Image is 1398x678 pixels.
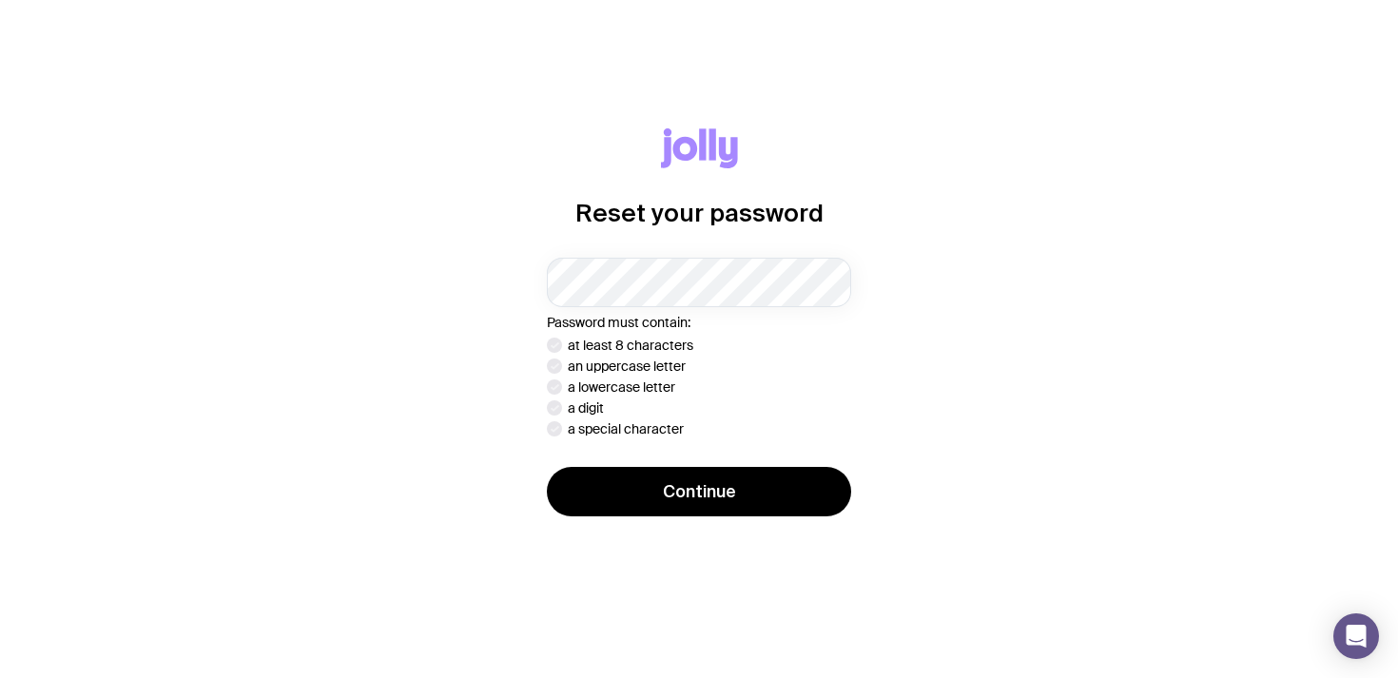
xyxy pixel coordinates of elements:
p: a digit [568,400,604,416]
p: a special character [568,421,684,436]
div: Open Intercom Messenger [1333,613,1379,659]
p: an uppercase letter [568,358,686,374]
p: a lowercase letter [568,379,675,395]
h1: Reset your password [575,199,824,227]
span: Continue [663,480,736,503]
p: at least 8 characters [568,338,693,353]
button: Continue [547,467,851,516]
p: Password must contain: [547,315,851,330]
